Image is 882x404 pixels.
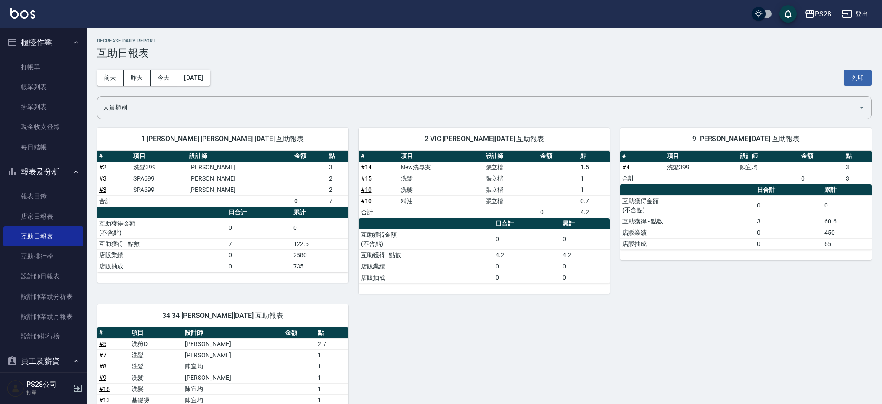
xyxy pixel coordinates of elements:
td: 洗髮 [129,383,183,394]
td: 4.2 [560,249,610,261]
img: Logo [10,8,35,19]
td: 2 [327,173,348,184]
td: 3 [843,173,872,184]
input: 人員名稱 [101,100,855,115]
td: 0 [755,238,822,249]
td: 0 [226,261,291,272]
a: 帳單列表 [3,77,83,97]
td: 互助獲得金額 (不含點) [620,195,755,216]
td: 1 [315,361,348,372]
td: [PERSON_NAME] [187,173,292,184]
td: 互助獲得 - 點數 [97,238,226,249]
td: 7 [226,238,291,249]
th: 設計師 [738,151,799,162]
td: 1 [578,173,610,184]
th: 設計師 [183,327,283,339]
td: 1 [578,184,610,195]
th: 金額 [538,151,578,162]
td: 3 [843,162,872,173]
th: # [97,151,131,162]
td: SPA699 [131,184,187,195]
td: New洗專案 [399,162,483,173]
td: 1 [315,372,348,383]
td: 互助獲得 - 點數 [620,216,755,227]
th: 金額 [283,327,315,339]
table: a dense table [97,151,348,207]
a: 報表目錄 [3,186,83,206]
td: 60.6 [822,216,872,227]
th: 項目 [129,327,183,339]
td: 3 [755,216,822,227]
td: 122.5 [291,238,348,249]
a: #2 [99,164,106,171]
th: 累計 [291,207,348,218]
td: [PERSON_NAME] [183,349,283,361]
td: 0 [560,229,610,249]
a: #3 [99,175,106,182]
a: #10 [361,197,372,204]
td: 互助獲得金額 (不含點) [359,229,493,249]
a: #15 [361,175,372,182]
a: 打帳單 [3,57,83,77]
th: 設計師 [187,151,292,162]
td: 陳宜均 [183,361,283,372]
table: a dense table [97,207,348,272]
td: 2.7 [315,338,348,349]
th: 項目 [131,151,187,162]
td: 店販業績 [97,249,226,261]
th: 金額 [799,151,843,162]
td: [PERSON_NAME] [183,338,283,349]
th: 金額 [292,151,326,162]
td: [PERSON_NAME] [183,372,283,383]
td: 1.5 [578,162,610,173]
td: 店販抽成 [620,238,755,249]
td: 0 [755,227,822,238]
span: 1 [PERSON_NAME] [PERSON_NAME] [DATE] 互助報表 [107,135,338,143]
td: 65 [822,238,872,249]
td: 0 [538,207,578,218]
img: Person [7,380,24,397]
th: # [620,151,665,162]
td: 店販業績 [620,227,755,238]
td: 450 [822,227,872,238]
td: 張立楷 [483,173,538,184]
td: 0 [755,195,822,216]
td: 735 [291,261,348,272]
a: #4 [622,164,630,171]
div: PS28 [815,9,831,19]
td: 1 [315,383,348,394]
td: 合計 [97,195,131,207]
a: #8 [99,363,106,370]
th: 項目 [399,151,483,162]
td: SPA699 [131,173,187,184]
th: 項目 [665,151,737,162]
p: 打單 [26,389,71,397]
a: 互助日報表 [3,226,83,246]
a: #9 [99,374,106,381]
td: 2 [327,184,348,195]
table: a dense table [359,151,610,218]
a: 設計師業績分析表 [3,287,83,307]
td: 洗髮 [399,173,483,184]
a: 掛單列表 [3,97,83,117]
th: 點 [578,151,610,162]
th: 點 [315,327,348,339]
a: 設計師業績月報表 [3,307,83,326]
button: save [779,5,797,23]
h5: PS28公司 [26,380,71,389]
h2: Decrease Daily Report [97,38,872,44]
td: 洗剪D [129,338,183,349]
button: 昨天 [124,70,151,86]
td: 3 [327,162,348,173]
td: 0 [493,272,561,283]
a: 互助排行榜 [3,246,83,266]
td: 洗髮 [129,361,183,372]
table: a dense table [620,151,872,184]
td: 0 [291,218,348,238]
td: 互助獲得 - 點數 [359,249,493,261]
td: 洗髮399 [131,162,187,173]
td: 0 [822,195,872,216]
a: #13 [99,397,110,404]
button: 列印 [844,70,872,86]
td: 張立楷 [483,195,538,207]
